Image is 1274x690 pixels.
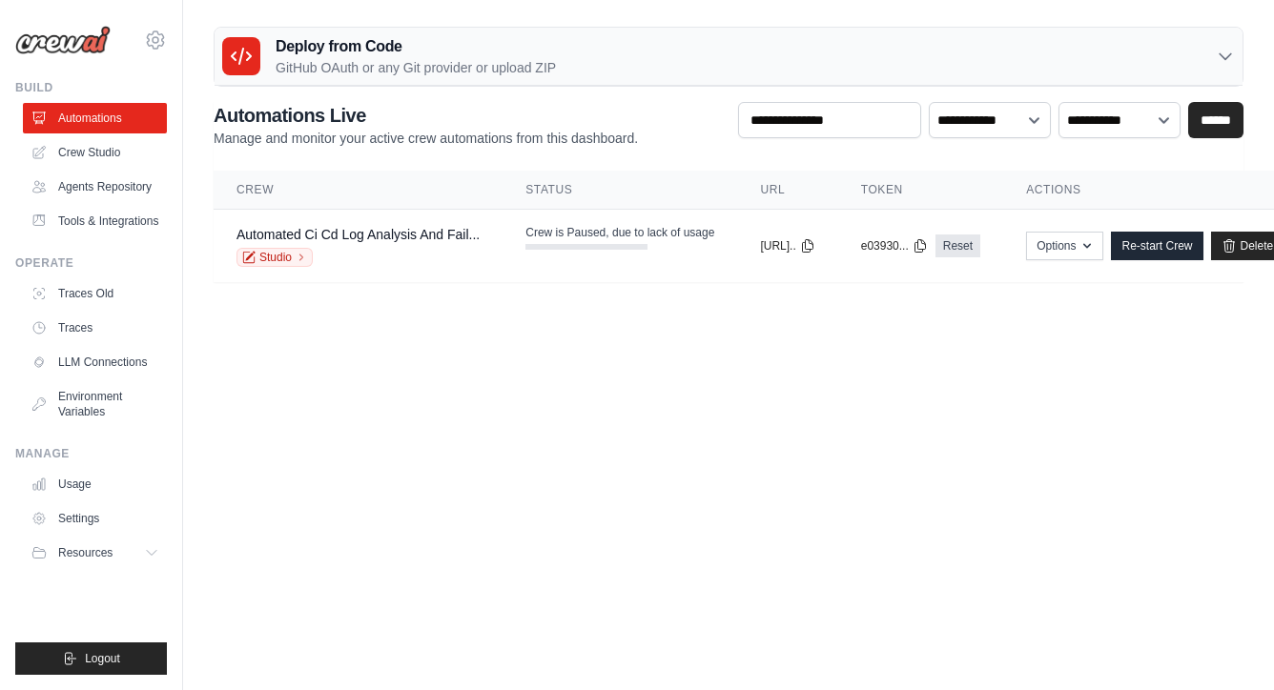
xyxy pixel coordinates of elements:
a: Tools & Integrations [23,206,167,236]
button: e03930... [861,238,928,254]
div: Operate [15,255,167,271]
a: Re-start Crew [1111,232,1202,260]
a: LLM Connections [23,347,167,377]
span: Resources [58,545,113,560]
p: GitHub OAuth or any Git provider or upload ZIP [276,58,556,77]
h2: Automations Live [214,102,638,129]
span: Logout [85,651,120,666]
th: URL [737,171,837,210]
button: Options [1026,232,1103,260]
a: Automations [23,103,167,133]
button: Resources [23,538,167,568]
a: Usage [23,469,167,499]
a: Settings [23,503,167,534]
a: Automated Ci Cd Log Analysis And Fail... [236,227,480,242]
a: Traces Old [23,278,167,309]
a: Traces [23,313,167,343]
th: Status [503,171,737,210]
div: Manage [15,446,167,461]
a: Studio [236,248,313,267]
span: Crew is Paused, due to lack of usage [525,225,714,240]
a: Crew Studio [23,137,167,168]
th: Crew [214,171,503,210]
a: Reset [935,234,980,257]
a: Environment Variables [23,381,167,427]
img: Logo [15,26,111,54]
button: Logout [15,642,167,675]
p: Manage and monitor your active crew automations from this dashboard. [214,129,638,148]
a: Agents Repository [23,172,167,202]
h3: Deploy from Code [276,35,556,58]
th: Token [838,171,1003,210]
div: Build [15,80,167,95]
